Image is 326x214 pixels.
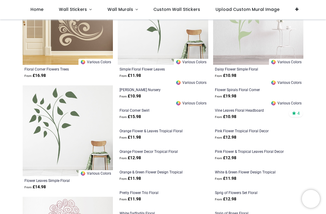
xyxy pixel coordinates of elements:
[78,170,113,176] a: Various Colors
[120,67,189,71] a: Simple Floral Flower Leaves
[174,59,208,65] a: Various Colors
[271,59,276,65] img: Color Wheel
[215,186,222,189] span: From
[24,67,94,71] a: Floral Corner Flowers Trees
[153,6,200,12] span: Custom Wall Stickers
[269,170,303,176] a: Various Colors
[302,190,320,208] iframe: Brevo live chat
[118,85,208,176] img: Daisy Flowers Nursery Wall Sticker
[215,178,284,183] a: Flower Spirals Floral Corner
[215,73,236,79] strong: £ 10.98
[80,59,86,65] img: Color Wheel
[120,178,189,183] a: [PERSON_NAME] Nursery
[59,6,87,12] span: Wall Stickers
[174,170,208,176] a: Various Colors
[216,6,280,12] span: Upload Custom Mural Image
[120,73,141,79] strong: £ 11.98
[24,186,32,189] span: From
[78,59,113,65] a: Various Colors
[24,74,32,77] span: From
[80,171,86,176] img: Color Wheel
[24,178,94,183] a: Flower Leaves Simple Floral
[120,184,141,190] strong: £ 10.98
[213,85,303,176] img: Flower Spirals Floral Corner Wall Sticker
[30,6,43,12] span: Home
[23,85,113,176] img: Flower Leaves Simple Floral Wall Sticker
[24,184,46,190] strong: £ 14.98
[215,74,222,77] span: From
[24,73,46,79] strong: £ 16.98
[107,6,133,12] span: Wall Murals
[271,171,276,176] img: Color Wheel
[120,186,127,189] span: From
[215,67,284,71] a: Daisy Flower Simple Floral
[176,171,181,176] img: Color Wheel
[120,74,127,77] span: From
[269,59,303,65] a: Various Colors
[176,59,181,65] img: Color Wheel
[215,184,236,190] strong: £ 19.98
